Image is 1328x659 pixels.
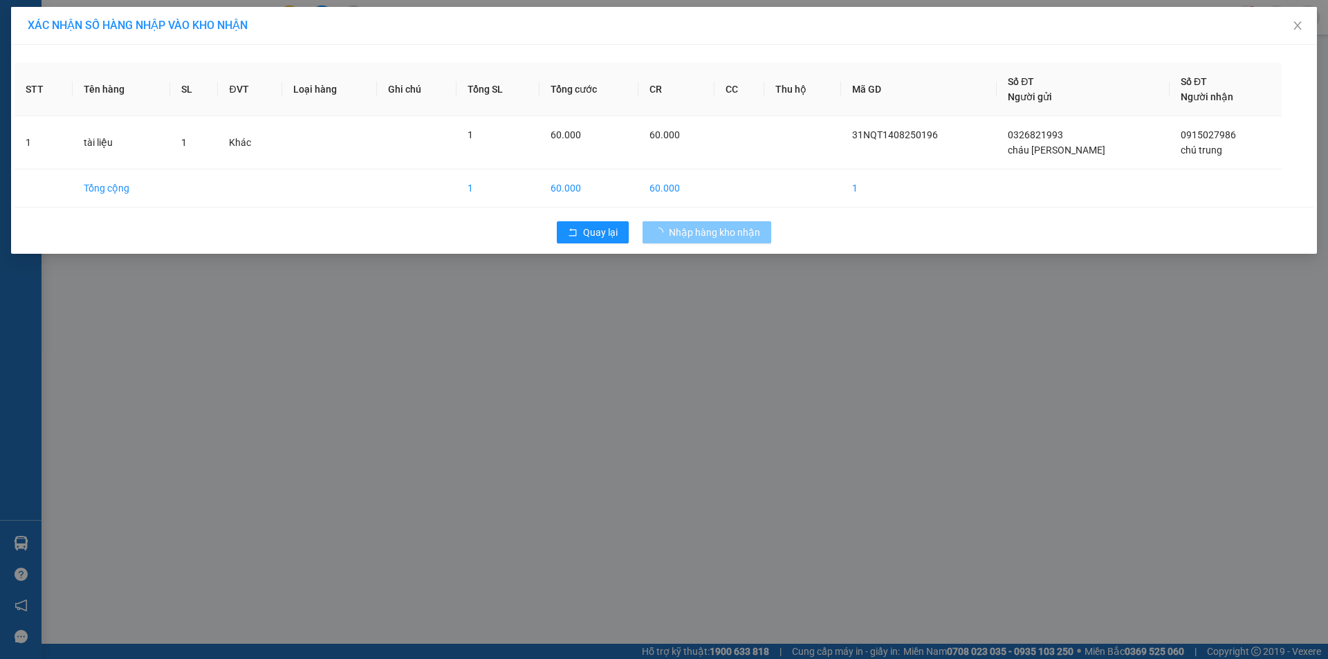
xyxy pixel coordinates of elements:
span: LH1408250201 [145,93,228,107]
td: 1 [15,116,73,169]
span: cháu [PERSON_NAME] [1008,145,1105,156]
button: rollbackQuay lại [557,221,629,243]
img: logo [7,49,16,120]
td: 60.000 [638,169,714,207]
th: Loại hàng [282,63,377,116]
th: Thu hộ [764,63,841,116]
span: rollback [568,228,578,239]
th: ĐVT [218,63,282,116]
td: Tổng cộng [73,169,170,207]
span: loading [654,228,669,237]
th: Mã GD [841,63,997,116]
th: Ghi chú [377,63,456,116]
span: close [1292,20,1303,31]
span: Số ĐT [1181,76,1207,87]
th: Tên hàng [73,63,170,116]
th: SL [170,63,218,116]
td: 1 [456,169,539,207]
span: XÁC NHẬN SỐ HÀNG NHẬP VÀO KHO NHẬN [28,19,248,32]
th: CR [638,63,714,116]
span: Chuyển phát nhanh: [GEOGRAPHIC_DATA] - [GEOGRAPHIC_DATA] [21,59,140,109]
span: Số ĐT [1008,76,1034,87]
span: 0915027986 [1181,129,1236,140]
span: 31NQT1408250196 [852,129,938,140]
td: 1 [841,169,997,207]
strong: CÔNG TY TNHH DỊCH VỤ DU LỊCH THỜI ĐẠI [24,11,136,56]
span: 1 [468,129,473,140]
th: CC [714,63,764,116]
th: STT [15,63,73,116]
th: Tổng SL [456,63,539,116]
span: Người gửi [1008,91,1052,102]
span: 60.000 [551,129,581,140]
span: Nhập hàng kho nhận [669,225,760,240]
span: 0326821993 [1008,129,1063,140]
span: 1 [181,137,187,148]
span: Quay lại [583,225,618,240]
th: Tổng cước [539,63,638,116]
button: Close [1278,7,1317,46]
td: Khác [218,116,282,169]
span: chú trung [1181,145,1222,156]
td: 60.000 [539,169,638,207]
span: Người nhận [1181,91,1233,102]
td: tài liệu [73,116,170,169]
span: 60.000 [649,129,680,140]
button: Nhập hàng kho nhận [643,221,771,243]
